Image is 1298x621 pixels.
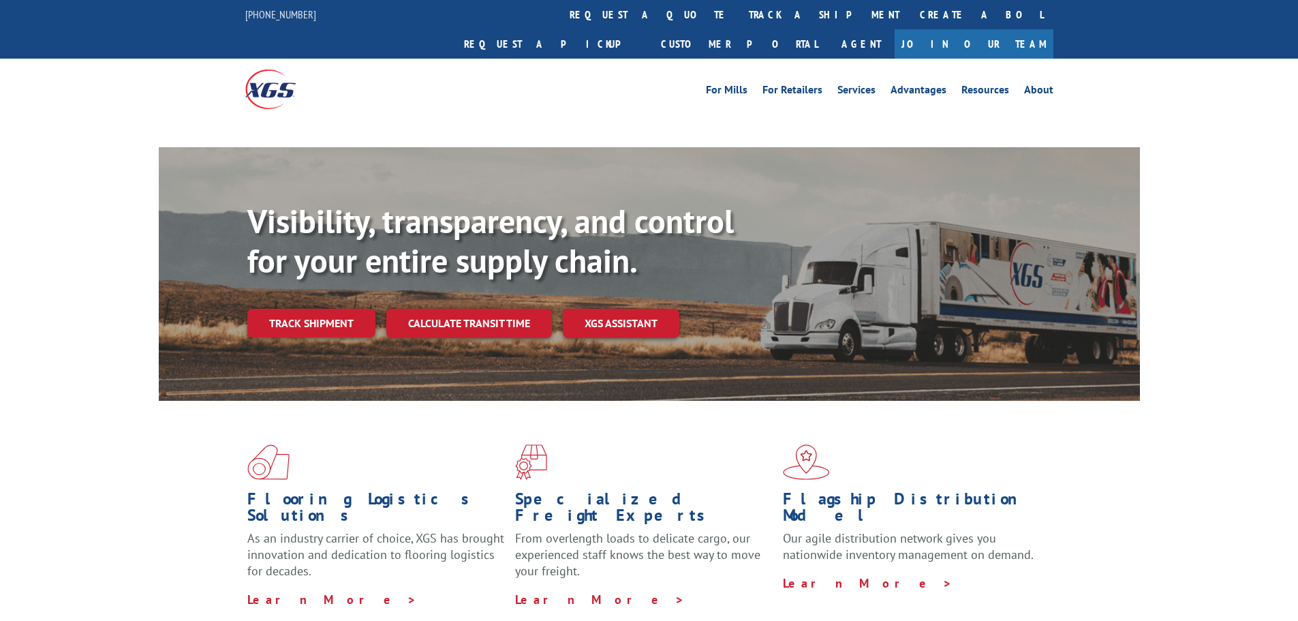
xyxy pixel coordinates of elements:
[783,530,1034,562] span: Our agile distribution network gives you nationwide inventory management on demand.
[563,309,679,338] a: XGS ASSISTANT
[706,85,747,100] a: For Mills
[386,309,552,338] a: Calculate transit time
[783,444,830,480] img: xgs-icon-flagship-distribution-model-red
[245,7,316,21] a: [PHONE_NUMBER]
[247,592,417,607] a: Learn More >
[891,85,946,100] a: Advantages
[762,85,822,100] a: For Retailers
[515,444,547,480] img: xgs-icon-focused-on-flooring-red
[895,29,1053,59] a: Join Our Team
[1024,85,1053,100] a: About
[651,29,828,59] a: Customer Portal
[247,444,290,480] img: xgs-icon-total-supply-chain-intelligence-red
[247,491,505,530] h1: Flooring Logistics Solutions
[783,491,1040,530] h1: Flagship Distribution Model
[961,85,1009,100] a: Resources
[247,200,734,282] b: Visibility, transparency, and control for your entire supply chain.
[837,85,876,100] a: Services
[247,309,375,337] a: Track shipment
[247,530,504,579] span: As an industry carrier of choice, XGS has brought innovation and dedication to flooring logistics...
[515,530,773,591] p: From overlength loads to delicate cargo, our experienced staff knows the best way to move your fr...
[783,575,953,591] a: Learn More >
[515,491,773,530] h1: Specialized Freight Experts
[828,29,895,59] a: Agent
[454,29,651,59] a: Request a pickup
[515,592,685,607] a: Learn More >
